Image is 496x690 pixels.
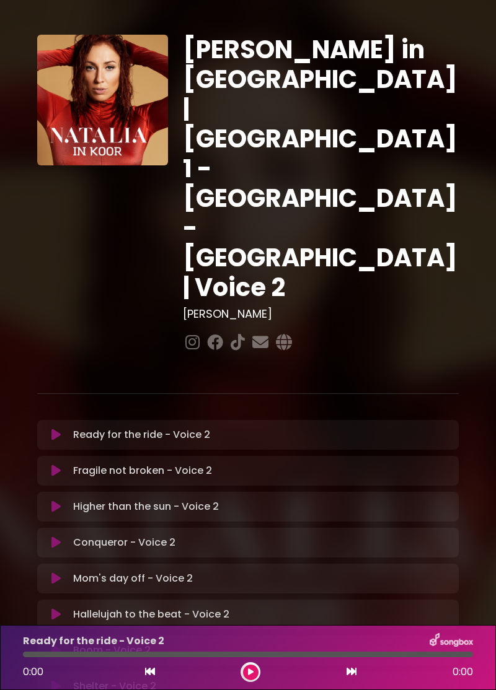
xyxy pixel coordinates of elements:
[183,35,459,302] h1: [PERSON_NAME] in [GEOGRAPHIC_DATA] | [GEOGRAPHIC_DATA] 1 - [GEOGRAPHIC_DATA] - [GEOGRAPHIC_DATA] ...
[430,633,473,649] img: songbox-logo-white.png
[73,607,229,622] p: Hallelujah to the beat - Voice 2
[23,634,164,649] p: Ready for the ride - Voice 2
[73,427,210,442] p: Ready for the ride - Voice 2
[73,571,193,586] p: Mom's day off - Voice 2
[453,665,473,679] span: 0:00
[37,35,168,165] img: YTVS25JmS9CLUqXqkEhs
[73,535,175,550] p: Conqueror - Voice 2
[73,499,219,514] p: Higher than the sun - Voice 2
[23,665,43,679] span: 0:00
[73,463,212,478] p: Fragile not broken - Voice 2
[183,307,459,321] h3: [PERSON_NAME]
